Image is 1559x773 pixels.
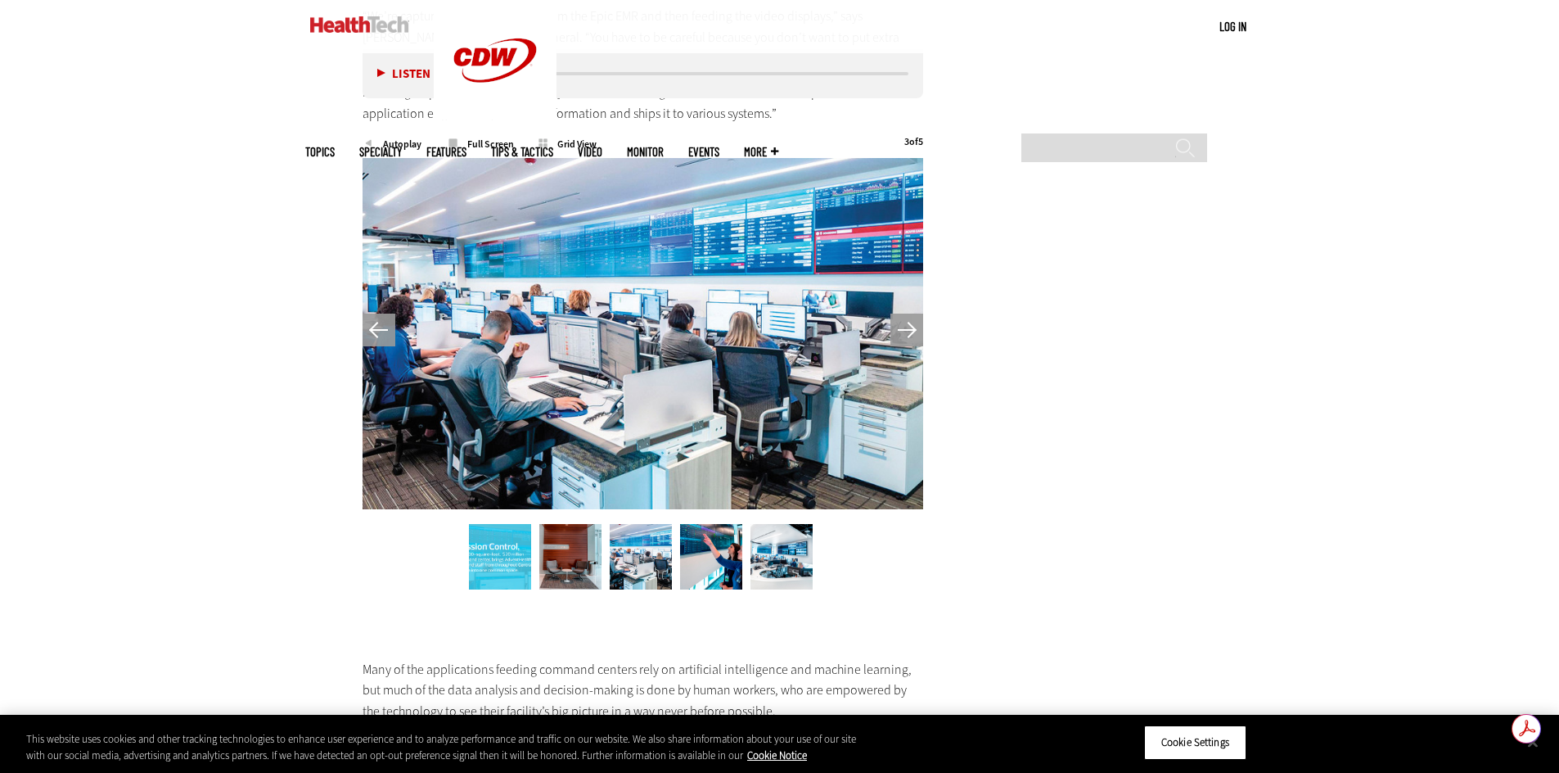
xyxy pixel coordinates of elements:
[1219,18,1246,35] div: User menu
[890,314,923,346] button: Next
[747,748,807,762] a: More information about your privacy
[904,137,923,147] div: of
[491,146,553,158] a: Tips & Tactics
[578,146,602,158] a: Video
[310,16,409,33] img: Home
[363,314,395,346] button: Previous
[680,524,742,590] img: People in operational command center
[434,108,556,125] a: CDW
[305,146,335,158] span: Topics
[363,659,924,722] p: Many of the applications feeding command centers rely on artificial intelligence and machine lear...
[750,524,813,590] img: Operational command center 2
[426,146,466,158] a: Features
[688,146,719,158] a: Events
[744,146,778,158] span: More
[1144,726,1246,760] button: Cookie Settings
[359,146,402,158] span: Specialty
[918,135,923,148] span: 5
[539,524,602,590] img: Chairs in lobby
[627,146,664,158] a: MonITor
[610,524,672,590] img: Operational command center
[904,135,909,148] span: 3
[469,524,531,590] img: Mission control slide
[26,731,858,763] div: This website uses cookies and other tracking technologies to enhance user experience and to analy...
[1219,19,1246,34] a: Log in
